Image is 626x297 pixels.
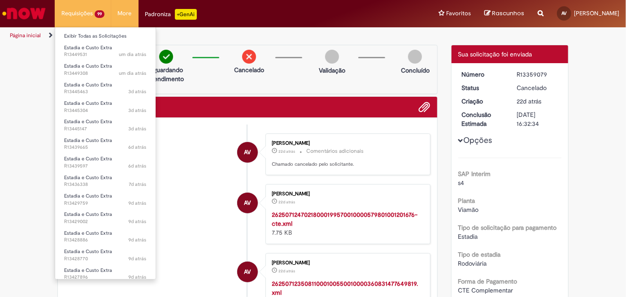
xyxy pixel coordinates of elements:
p: Cancelado [234,65,264,74]
a: Aberto R13449308 : Estadia e Custo Extra [55,61,156,78]
span: s4 [458,179,465,187]
span: Estadia e Custo Extra [64,193,112,199]
div: Padroniza [145,9,197,20]
span: 6d atrás [129,144,147,151]
span: Estadia e Custo Extra [64,155,112,162]
span: AV [244,261,251,283]
div: [PERSON_NAME] [272,191,421,197]
div: R13359079 [517,70,558,79]
a: Aberto R13439597 : Estadia e Custo Extra [55,154,156,171]
img: img-circle-grey.png [325,50,339,64]
span: R13436338 [64,181,147,188]
div: [PERSON_NAME] [272,141,421,146]
span: 22d atrás [278,149,295,154]
span: R13445463 [64,88,147,95]
span: R13439597 [64,163,147,170]
span: Estadia e Custo Extra [64,267,112,274]
div: ANDERSON VASCONCELOS [237,142,258,163]
div: Cancelado [517,83,558,92]
span: R13427896 [64,274,147,281]
b: SAP Interim [458,170,491,178]
dt: Número [455,70,510,79]
span: [PERSON_NAME] [574,9,619,17]
span: 9d atrás [129,274,147,280]
span: Estadia e Custo Extra [64,230,112,237]
span: Viamão [458,206,479,214]
span: 9d atrás [129,218,147,225]
span: R13428886 [64,237,147,244]
a: Aberto R13428886 : Estadia e Custo Extra [55,228,156,245]
time: 19/08/2025 11:03:40 [129,274,147,280]
span: R13429759 [64,200,147,207]
span: R13445147 [64,125,147,133]
span: 22d atrás [278,268,295,274]
p: Validação [319,66,345,75]
span: 6d atrás [129,163,147,169]
a: Página inicial [10,32,41,39]
time: 25/08/2025 15:51:27 [129,125,147,132]
time: 21/08/2025 13:41:20 [129,181,147,188]
span: Estadia e Custo Extra [64,174,112,181]
span: 9d atrás [129,200,147,207]
time: 25/08/2025 16:10:48 [129,107,147,114]
b: Tipo de solicitação para pagamento [458,224,557,232]
a: Aberto R13445463 : Estadia e Custo Extra [55,80,156,97]
a: Aberto R13428770 : Estadia e Custo Extra [55,247,156,263]
a: Aberto R13429759 : Estadia e Custo Extra [55,191,156,208]
small: Comentários adicionais [306,147,364,155]
time: 22/08/2025 12:10:10 [129,144,147,151]
span: 22d atrás [278,199,295,205]
span: Estadia [458,232,478,241]
p: Concluído [401,66,430,75]
span: Rascunhos [492,9,524,17]
time: 19/08/2025 14:26:38 [129,237,147,243]
span: Sua solicitação foi enviada [458,50,532,58]
dt: Criação [455,97,510,106]
span: Requisições [61,9,93,18]
a: 26250712350811000100550010000360831477649819.xml [272,280,418,297]
a: Exibir Todas as Solicitações [55,31,156,41]
span: R13445304 [64,107,147,114]
time: 19/08/2025 14:50:50 [129,218,147,225]
p: +GenAi [175,9,197,20]
a: Aberto R13439665 : Estadia e Custo Extra [55,136,156,152]
span: 9d atrás [129,237,147,243]
span: R13428770 [64,255,147,263]
span: Favoritos [446,9,471,18]
div: ANDERSON VASCONCELOS [237,262,258,282]
a: Aberto R13445147 : Estadia e Custo Extra [55,117,156,133]
span: 9d atrás [129,255,147,262]
span: Estadia e Custo Extra [64,100,112,107]
span: Estadia e Custo Extra [64,63,112,69]
span: Rodoviária [458,259,487,267]
span: Estadia e Custo Extra [64,82,112,88]
time: 06/08/2025 11:37:24 [278,149,295,154]
time: 06/08/2025 11:30:08 [278,199,295,205]
a: Rascunhos [484,9,524,18]
b: Forma de Pagamento [458,277,517,285]
span: R13439665 [64,144,147,151]
div: [DATE] 16:32:34 [517,110,558,128]
div: ANDERSON VASCONCELOS [237,193,258,213]
div: 06/08/2025 11:32:30 [517,97,558,106]
div: 7.75 KB [272,210,421,237]
a: 26250712470218000199570010000579801001201676-cte.xml [272,211,417,228]
p: Aguardando atendimento [144,65,188,83]
span: More [118,9,132,18]
time: 06/08/2025 11:30:00 [278,268,295,274]
span: um dia atrás [119,51,147,58]
span: Estadia e Custo Extra [64,44,112,51]
span: Estadia e Custo Extra [64,248,112,255]
b: Planta [458,197,475,205]
a: Aberto R13429002 : Estadia e Custo Extra [55,210,156,226]
b: Tipo de estadia [458,250,501,258]
img: check-circle-green.png [159,50,173,64]
img: remove.png [242,50,256,64]
span: 7d atrás [129,181,147,188]
time: 25/08/2025 16:34:56 [129,88,147,95]
span: AV [561,10,567,16]
img: ServiceNow [1,4,47,22]
ul: Requisições [55,27,156,280]
span: R13429002 [64,218,147,225]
